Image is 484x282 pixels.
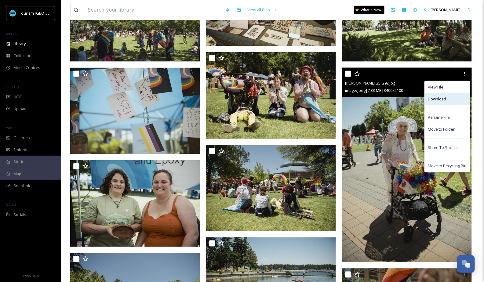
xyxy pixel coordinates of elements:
[70,68,200,154] img: Nan Pride 25_307.jpg
[6,125,20,130] span: WIDGETS
[13,41,26,47] span: Library
[13,106,29,112] span: Uploads
[428,163,467,169] span: Move to Recycling Bin
[428,84,444,90] span: View File
[10,10,16,16] img: tourism_nanaimo_logo.jpeg
[431,7,461,13] span: [PERSON_NAME]
[6,85,19,89] span: COLLECT
[354,6,384,14] a: What's New
[22,272,39,279] a: Privacy Policy
[420,4,464,16] a: [PERSON_NAME]
[13,212,26,218] span: Socials
[428,145,458,151] span: Share To Socials
[13,183,30,189] span: SnapLink
[6,202,18,207] span: SOCIALS
[345,80,395,86] span: [PERSON_NAME] 25_292.jpg
[345,88,403,93] span: image/jpeg | 7.33 MB | 3400 x 5100
[13,53,34,59] span: Collections
[457,255,475,273] button: Open Chat
[206,52,336,139] img: Nan Pride 25_276.jpg
[19,10,74,16] span: Tourism [GEOGRAPHIC_DATA]
[70,160,200,247] img: Nan Pride 25_290.jpg
[13,159,27,164] span: Stories
[428,114,450,120] span: Rename File
[13,147,28,153] span: Embeds
[428,96,446,102] span: Download
[342,68,472,262] img: Nan Pride 25_292.jpg
[22,274,39,278] span: Privacy Policy
[6,31,17,36] span: MEDIA
[428,127,455,132] span: Move to Folder
[206,145,336,231] img: Nan Pride 25_269.jpg
[13,65,40,70] span: Media Centres
[85,3,222,17] input: Search your library
[13,94,22,100] span: UGC
[13,135,30,141] span: Galleries
[244,4,280,16] a: View all files
[13,171,24,177] span: Maps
